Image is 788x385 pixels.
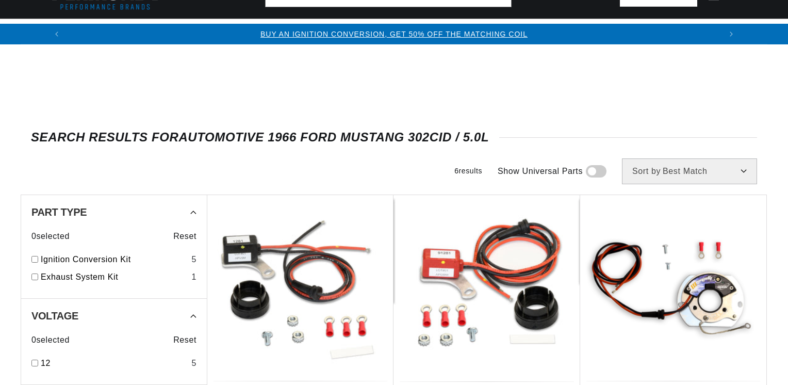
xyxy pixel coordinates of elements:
[529,19,630,43] summary: Battery Products
[46,19,158,43] summary: Ignition Conversions
[451,19,529,43] summary: Engine Swaps
[630,19,728,43] summary: Spark Plug Wires
[260,30,528,38] a: BUY AN IGNITION CONVERSION, GET 50% OFF THE MATCHING COIL
[191,253,196,266] div: 5
[158,19,272,43] summary: Coils & Distributors
[46,24,67,44] button: Translation missing: en.sections.announcements.previous_announcement
[67,28,721,40] div: 1 of 3
[454,167,482,175] span: 6 results
[632,167,661,175] span: Sort by
[622,158,757,184] select: Sort by
[31,132,757,142] div: SEARCH RESULTS FOR Automotive 1966 Ford Mustang 302cid / 5.0L
[498,165,583,178] span: Show Universal Parts
[31,311,78,321] span: Voltage
[191,357,196,370] div: 5
[191,270,196,284] div: 1
[21,24,767,44] slideshow-component: Translation missing: en.sections.announcements.announcement_bar
[721,24,742,44] button: Translation missing: en.sections.announcements.next_announcement
[173,230,196,243] span: Reset
[173,333,196,347] span: Reset
[31,230,70,243] span: 0 selected
[41,253,187,266] a: Ignition Conversion Kit
[31,333,70,347] span: 0 selected
[41,270,187,284] a: Exhaust System Kit
[41,357,187,370] a: 12
[31,207,87,217] span: Part Type
[67,28,721,40] div: Announcement
[272,19,451,43] summary: Headers, Exhausts & Components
